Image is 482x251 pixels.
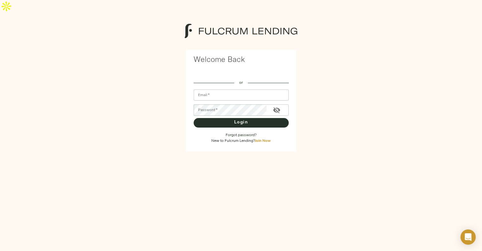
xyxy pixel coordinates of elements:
[194,55,289,63] h1: Welcome Back
[185,24,298,38] img: logo
[190,65,292,79] iframe: Sign in with Google Button
[234,79,248,87] span: or
[226,133,256,137] a: Forgot password?
[200,119,282,127] span: Login
[269,102,284,118] button: Toggle password visibility
[255,139,271,143] a: Join Now
[460,229,476,245] div: Open Intercom Messenger
[194,118,289,128] button: Login
[194,138,289,144] p: New to Fulcrum Lending?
